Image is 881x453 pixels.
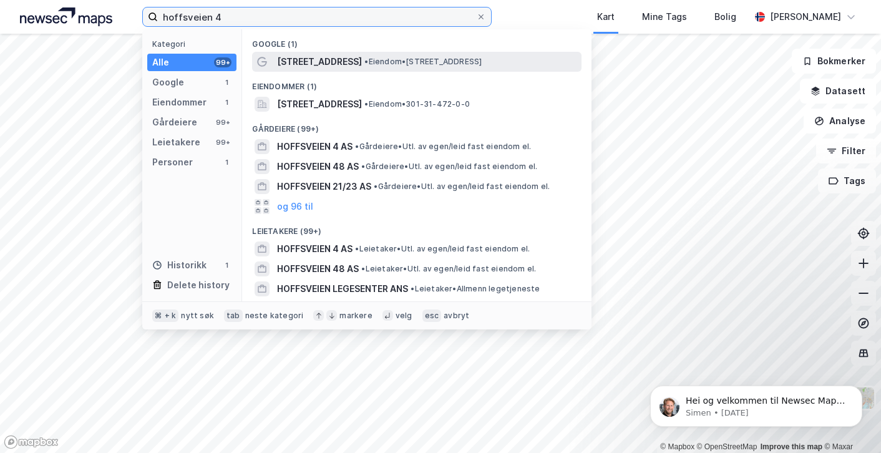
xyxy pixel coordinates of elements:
div: [PERSON_NAME] [770,9,841,24]
span: • [361,162,365,171]
div: 1 [221,97,231,107]
div: Gårdeiere [152,115,197,130]
div: Eiendommer [152,95,207,110]
div: tab [224,309,243,322]
span: Leietaker • Utl. av egen/leid fast eiendom el. [355,244,530,254]
button: Datasett [800,79,876,104]
button: Tags [818,168,876,193]
div: Bolig [714,9,736,24]
div: Kategori [152,39,236,49]
div: 1 [221,77,231,87]
div: nytt søk [181,311,214,321]
a: Mapbox homepage [4,435,59,449]
span: Gårdeiere • Utl. av egen/leid fast eiendom el. [374,182,550,192]
div: Leietakere (99+) [242,217,591,239]
div: 99+ [214,117,231,127]
span: HOFFSVEIEN 48 AS [277,261,359,276]
span: • [364,99,368,109]
div: Eiendommer (1) [242,72,591,94]
a: Improve this map [761,442,822,451]
input: Søk på adresse, matrikkel, gårdeiere, leietakere eller personer [158,7,476,26]
span: Leietaker • Utl. av egen/leid fast eiendom el. [361,264,536,274]
div: neste kategori [245,311,304,321]
span: • [374,182,377,191]
div: 99+ [214,57,231,67]
button: Analyse [804,109,876,134]
button: Bokmerker [792,49,876,74]
div: avbryt [444,311,469,321]
div: Historikk [152,258,207,273]
button: og 96 til [277,199,313,214]
div: 99+ [214,137,231,147]
span: Gårdeiere • Utl. av egen/leid fast eiendom el. [355,142,531,152]
div: ⌘ + k [152,309,178,322]
div: 1 [221,157,231,167]
span: Leietaker • Allmenn legetjeneste [411,284,540,294]
div: Gårdeiere (99+) [242,114,591,137]
div: velg [396,311,412,321]
span: [STREET_ADDRESS] [277,54,362,69]
div: esc [422,309,442,322]
span: • [355,142,359,151]
span: [STREET_ADDRESS] [277,97,362,112]
div: Mine Tags [642,9,687,24]
a: Mapbox [660,442,694,451]
div: Kart [597,9,615,24]
span: HOFFSVEIEN 4 AS [277,241,353,256]
img: logo.a4113a55bc3d86da70a041830d287a7e.svg [20,7,112,26]
iframe: Intercom notifications message [631,359,881,447]
span: Eiendom • 301-31-472-0-0 [364,99,470,109]
span: HOFFSVEIEN 21/23 AS [277,179,371,194]
span: HOFFSVEIEN 48 AS [277,159,359,174]
button: Filter [816,139,876,163]
a: OpenStreetMap [697,442,757,451]
div: Google (1) [242,29,591,52]
span: HOFFSVEIEN 4 AS [277,139,353,154]
div: Personer [152,155,193,170]
span: HOFFSVEIEN LEGESENTER ANS [277,281,408,296]
span: Gårdeiere • Utl. av egen/leid fast eiendom el. [361,162,537,172]
span: • [355,244,359,253]
div: Google [152,75,184,90]
div: Delete history [167,278,230,293]
div: Leietakere [152,135,200,150]
span: • [361,264,365,273]
div: 1 [221,260,231,270]
div: markere [339,311,372,321]
span: Eiendom • [STREET_ADDRESS] [364,57,482,67]
div: Alle [152,55,169,70]
span: • [364,57,368,66]
span: • [411,284,414,293]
